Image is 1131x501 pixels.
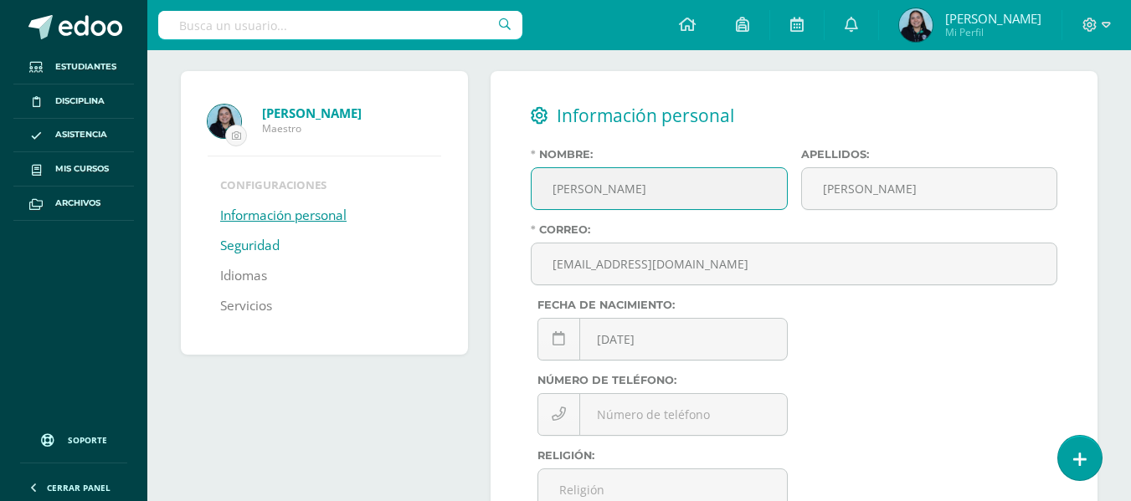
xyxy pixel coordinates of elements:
img: 8c46c7f4271155abb79e2bc50b6ca956.png [899,8,933,42]
a: Información personal [220,201,347,231]
a: [PERSON_NAME] [262,105,441,121]
a: Mis cursos [13,152,134,187]
span: Maestro [262,121,441,135]
span: Soporte [68,434,107,446]
span: Asistencia [55,128,107,141]
span: Disciplina [55,95,105,108]
input: Número de teléfono [538,394,786,435]
input: Correo electrónico [532,243,1056,284]
a: Asistencia [13,119,134,153]
span: Mi Perfil [945,25,1041,39]
label: Correo: [531,223,1057,236]
a: Idiomas [220,261,267,291]
input: Nombres [532,168,786,209]
a: Disciplina [13,84,134,119]
label: Apellidos: [801,148,1057,161]
a: Seguridad [220,231,280,261]
li: Configuraciones [220,177,429,192]
label: Fecha de nacimiento: [537,299,787,311]
a: Soporte [20,417,127,458]
span: [PERSON_NAME] [945,10,1041,27]
label: Religión: [537,449,787,462]
span: Información personal [557,104,734,127]
input: Apellidos [802,168,1056,209]
a: Estudiantes [13,50,134,84]
input: Fecha de nacimiento [538,319,786,360]
span: Mis cursos [55,162,109,176]
img: Profile picture of Julia Tovar [208,105,241,138]
label: Nombre: [531,148,787,161]
span: Archivos [55,197,100,210]
a: Servicios [220,291,272,321]
label: Número de teléfono: [537,374,787,386]
span: Cerrar panel [47,482,111,493]
input: Busca un usuario... [158,11,522,39]
span: Estudiantes [55,60,116,74]
strong: [PERSON_NAME] [262,105,362,121]
a: Archivos [13,187,134,221]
